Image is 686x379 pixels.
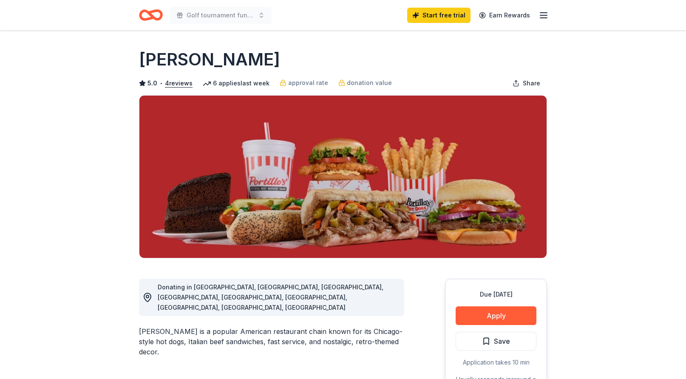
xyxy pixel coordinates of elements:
span: • [160,80,163,87]
a: Earn Rewards [474,8,535,23]
img: Image for Portillo's [139,96,547,258]
span: 5.0 [147,78,157,88]
a: Start free trial [407,8,471,23]
span: Golf tournament fundraiser [187,10,255,20]
button: Apply [456,306,536,325]
button: Golf tournament fundraiser [170,7,272,24]
span: Share [523,78,540,88]
a: approval rate [280,78,328,88]
div: Application takes 10 min [456,357,536,368]
div: [PERSON_NAME] is a popular American restaurant chain known for its Chicago-style hot dogs, Italia... [139,326,404,357]
a: Home [139,5,163,25]
span: approval rate [288,78,328,88]
button: Share [506,75,547,92]
div: Due [DATE] [456,289,536,300]
h1: [PERSON_NAME] [139,48,280,71]
a: donation value [338,78,392,88]
span: Save [494,336,510,347]
div: 6 applies last week [203,78,269,88]
button: Save [456,332,536,351]
span: Donating in [GEOGRAPHIC_DATA], [GEOGRAPHIC_DATA], [GEOGRAPHIC_DATA], [GEOGRAPHIC_DATA], [GEOGRAPH... [158,283,383,311]
button: 4reviews [165,78,193,88]
span: donation value [347,78,392,88]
